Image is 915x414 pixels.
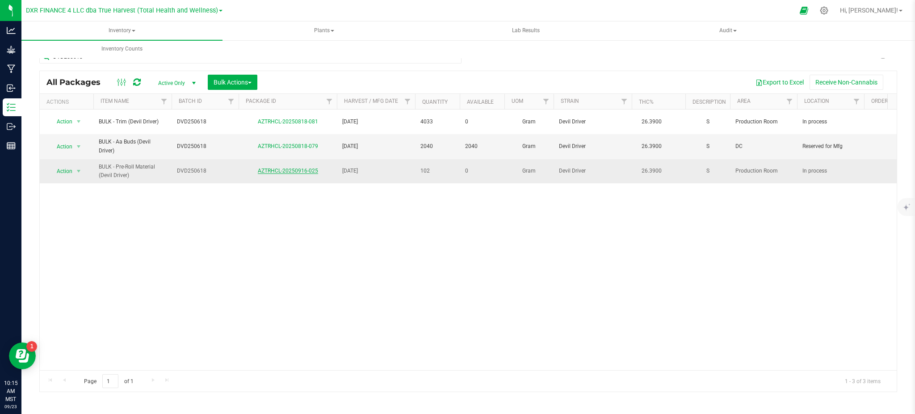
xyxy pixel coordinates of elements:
[99,163,166,180] span: BULK - Pre-Roll Material (Devil Driver)
[561,98,579,104] a: Strain
[628,22,828,40] span: Audit
[802,167,859,175] span: In process
[810,75,883,90] button: Receive Non-Cannabis
[539,94,554,109] a: Filter
[840,7,898,14] span: Hi, [PERSON_NAME]!
[7,26,16,35] inline-svg: Analytics
[422,99,448,105] a: Quantity
[21,21,222,40] a: Inventory
[73,140,84,153] span: select
[4,403,17,410] p: 09/23
[7,103,16,112] inline-svg: Inventory
[26,7,218,14] span: DXR FINANCE 4 LLC dba True Harvest (Total Health and Wellness)
[802,118,859,126] span: In process
[559,167,626,175] span: Devil Driver
[559,118,626,126] span: Devil Driver
[46,99,90,105] div: Actions
[691,141,725,152] div: S
[157,94,172,109] a: Filter
[400,94,415,109] a: Filter
[73,115,84,128] span: select
[627,21,828,40] a: Audit
[208,75,257,90] button: Bulk Actions
[737,98,751,104] a: Area
[510,142,548,151] span: Gram
[7,45,16,54] inline-svg: Grow
[750,75,810,90] button: Export to Excel
[101,98,129,104] a: Item Name
[510,118,548,126] span: Gram
[177,142,233,151] span: DVD250618
[7,64,16,73] inline-svg: Manufacturing
[420,118,454,126] span: 4033
[344,98,398,104] a: Harvest / Mfg Date
[73,165,84,177] span: select
[802,142,859,151] span: Reserved for Mfg
[89,45,155,53] span: Inventory Counts
[467,99,494,105] a: Available
[258,168,318,174] a: AZTRHCL-20250916-025
[76,374,141,388] span: Page of 1
[177,118,233,126] span: DVD250618
[838,374,888,388] span: 1 - 3 of 3 items
[617,94,632,109] a: Filter
[735,167,792,175] span: Production Room
[224,22,424,40] span: Plants
[49,165,73,177] span: Action
[637,165,666,177] span: 26.3900
[258,143,318,149] a: AZTRHCL-20250818-079
[177,167,233,175] span: DVD250618
[849,94,864,109] a: Filter
[794,2,814,19] span: Open Ecommerce Menu
[465,167,499,175] span: 0
[224,94,239,109] a: Filter
[246,98,276,104] a: Package ID
[465,142,499,151] span: 2040
[99,118,166,126] span: BULK - Trim (Devil Driver)
[4,379,17,403] p: 10:15 AM MST
[102,374,118,388] input: 1
[735,118,792,126] span: Production Room
[691,117,725,127] div: S
[639,99,654,105] a: THC%
[500,27,552,34] span: Lab Results
[465,118,499,126] span: 0
[637,140,666,153] span: 26.3900
[693,99,726,105] a: Description
[559,142,626,151] span: Devil Driver
[26,341,37,352] iframe: Resource center unread badge
[223,21,424,40] a: Plants
[46,77,109,87] span: All Packages
[510,167,548,175] span: Gram
[735,142,792,151] span: DC
[7,84,16,93] inline-svg: Inbound
[179,98,202,104] a: Batch ID
[818,6,830,15] div: Manage settings
[7,141,16,150] inline-svg: Reports
[425,21,626,40] a: Lab Results
[322,94,337,109] a: Filter
[21,40,222,59] a: Inventory Counts
[258,118,318,125] a: AZTRHCL-20250818-081
[342,118,410,126] span: [DATE]
[512,98,523,104] a: UOM
[9,342,36,369] iframe: Resource center
[49,140,73,153] span: Action
[782,94,797,109] a: Filter
[214,79,252,86] span: Bulk Actions
[637,115,666,128] span: 26.3900
[420,167,454,175] span: 102
[7,122,16,131] inline-svg: Outbound
[871,98,894,104] a: Order ID
[342,142,410,151] span: [DATE]
[691,166,725,176] div: S
[342,167,410,175] span: [DATE]
[99,138,166,155] span: BULK - Aa Buds (Devil Driver)
[420,142,454,151] span: 2040
[49,115,73,128] span: Action
[804,98,829,104] a: Location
